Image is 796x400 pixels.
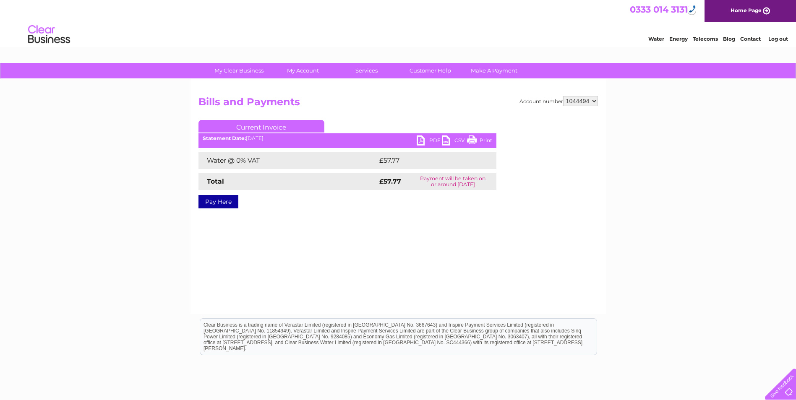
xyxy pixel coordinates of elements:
a: Telecoms [693,36,718,42]
img: logo.png [28,22,70,47]
a: PDF [417,135,442,148]
a: My Account [268,63,337,78]
a: Log out [768,36,788,42]
h2: Bills and Payments [198,96,598,112]
div: [DATE] [198,135,496,141]
a: Water [648,36,664,42]
strong: Total [207,177,224,185]
a: Energy [669,36,688,42]
img: hfpfyWBK5wQHBAGPgDf9c6qAYOxxMAAAAASUVORK5CYII= [689,5,696,13]
td: £57.77 [377,152,479,169]
td: Payment will be taken on or around [DATE] [410,173,496,190]
a: Blog [723,36,735,42]
a: Contact [740,36,761,42]
b: Statement Date: [203,135,246,141]
a: Pay Here [198,195,238,208]
div: Clear Business is a trading name of Verastar Limited (registered in [GEOGRAPHIC_DATA] No. 3667643... [200,5,597,41]
a: 0333 014 3131 [630,4,688,15]
div: Call: 0333 014 3131 [688,5,696,14]
a: My Clear Business [204,63,274,78]
a: Customer Help [396,63,465,78]
a: Services [332,63,401,78]
a: Current Invoice [198,120,324,132]
td: Water @ 0% VAT [198,152,377,169]
div: Account number [519,96,598,106]
a: Print [467,135,492,148]
a: Make A Payment [459,63,529,78]
strong: £57.77 [379,177,401,185]
a: CSV [442,135,467,148]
